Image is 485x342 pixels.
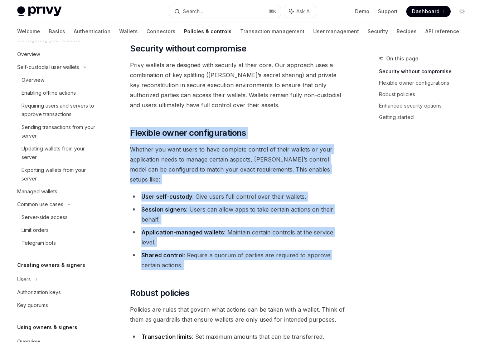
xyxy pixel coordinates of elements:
[21,144,99,162] div: Updating wallets from your server
[17,301,48,309] div: Key quorums
[386,54,418,63] span: On this page
[456,6,468,17] button: Toggle dark mode
[11,286,103,299] a: Authorization keys
[379,77,474,89] a: Flexible owner configurations
[379,66,474,77] a: Security without compromise
[17,200,63,209] div: Common use cases
[130,144,346,184] span: Whether you want users to have complete control of their wallets or your application needs to man...
[240,23,305,40] a: Transaction management
[141,193,192,200] strong: User self-custody
[130,127,246,139] span: Flexible owner configurations
[17,50,40,59] div: Overview
[141,206,186,213] strong: Session signers
[21,76,44,84] div: Overview
[11,99,103,121] a: Requiring users and servers to approve transactions
[130,192,346,202] li: : Give users full control over their wallets.
[17,323,77,332] h5: Using owners & signers
[412,8,440,15] span: Dashboard
[21,101,99,119] div: Requiring users and servers to approve transactions
[11,164,103,185] a: Exporting wallets from your server
[21,226,49,234] div: Limit orders
[425,23,459,40] a: API reference
[17,63,79,71] div: Self-custodial user wallets
[130,287,189,299] span: Robust policies
[11,142,103,164] a: Updating wallets from your server
[284,5,316,18] button: Ask AI
[130,250,346,270] li: : Require a quorum of parties are required to approve certain actions.
[296,8,311,15] span: Ask AI
[269,9,276,14] span: ⌘ K
[21,213,68,222] div: Server-side access
[130,227,346,247] li: : Maintain certain controls at the service level.
[141,333,192,340] strong: Transaction limits
[11,237,103,249] a: Telegram bots
[74,23,111,40] a: Authentication
[17,6,62,16] img: light logo
[11,86,103,99] a: Enabling offline actions
[184,23,232,40] a: Policies & controls
[169,5,281,18] button: Search...⌘K
[397,23,417,40] a: Recipes
[17,187,57,196] div: Managed wallets
[21,166,99,183] div: Exporting wallets from your server
[379,100,474,111] a: Enhanced security options
[379,111,474,123] a: Getting started
[17,275,31,284] div: Users
[130,204,346,224] li: : Users can allow apps to take certain actions on their behalf.
[11,211,103,224] a: Server-side access
[21,89,76,97] div: Enabling offline actions
[130,43,246,54] span: Security without compromise
[146,23,175,40] a: Connectors
[313,23,359,40] a: User management
[11,299,103,312] a: Key quorums
[49,23,65,40] a: Basics
[21,239,56,247] div: Telegram bots
[130,60,346,110] span: Privy wallets are designed with security at their core. Our approach uses a combination of key sp...
[130,332,346,342] li: : Set maximum amounts that can be transferred.
[355,8,369,15] a: Demo
[17,288,61,297] div: Authorization keys
[11,224,103,237] a: Limit orders
[406,6,451,17] a: Dashboard
[141,252,184,259] strong: Shared control
[141,229,224,236] strong: Application-managed wallets
[11,48,103,61] a: Overview
[379,89,474,100] a: Robust policies
[183,7,203,16] div: Search...
[17,261,85,269] h5: Creating owners & signers
[368,23,388,40] a: Security
[11,74,103,86] a: Overview
[378,8,398,15] a: Support
[17,23,40,40] a: Welcome
[11,185,103,198] a: Managed wallets
[130,304,346,324] span: Policies are rules that govern what actions can be taken with a wallet. Think of them as guardrai...
[11,121,103,142] a: Sending transactions from your server
[21,123,99,140] div: Sending transactions from your server
[119,23,138,40] a: Wallets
